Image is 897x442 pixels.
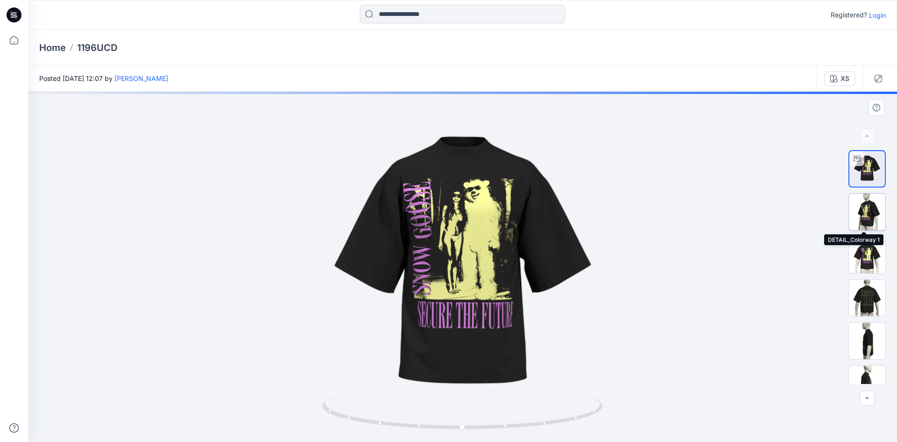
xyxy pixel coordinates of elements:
[849,237,885,273] img: DETAIL_Colorway 1_Front
[824,71,855,86] button: XS
[849,194,885,230] img: DETAIL_Colorway 1
[849,323,885,359] img: DETAIL_Colorway 1_Left
[39,41,66,54] a: Home
[849,366,885,402] img: DETAIL_Colorway 1_Right
[840,73,849,84] div: XS
[831,9,867,21] p: Registered?
[39,73,168,83] span: Posted [DATE] 12:07 by
[849,280,885,316] img: DETAIL_Colorway 1_Back
[849,151,885,187] img: XS
[869,10,886,20] p: Login
[77,41,117,54] p: 1196UCD
[114,74,168,82] a: [PERSON_NAME]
